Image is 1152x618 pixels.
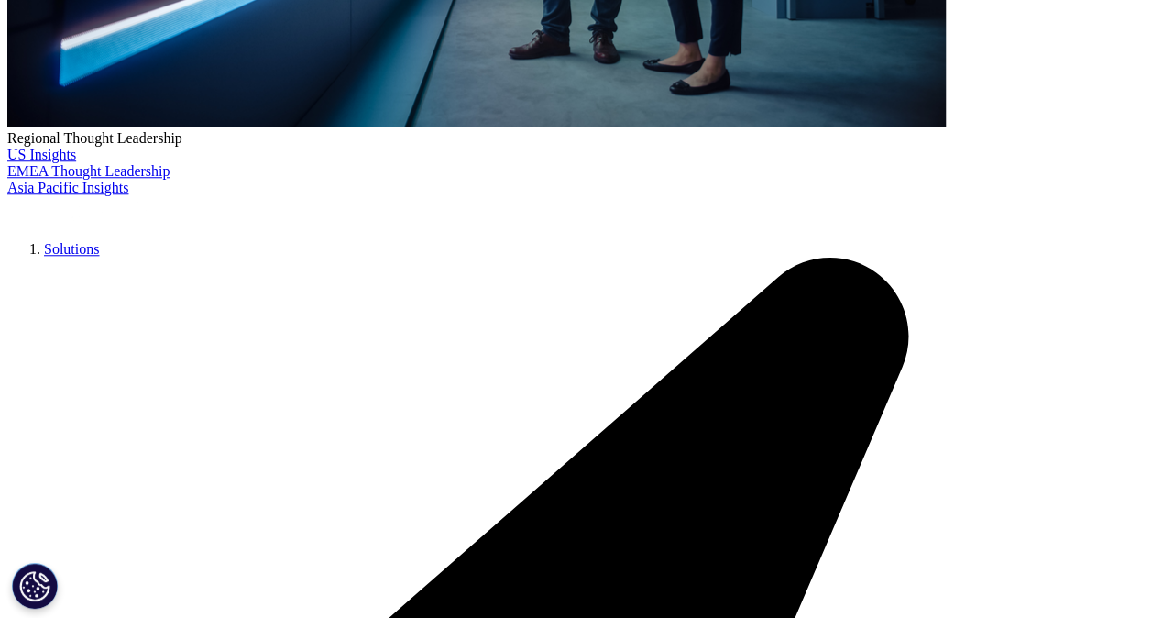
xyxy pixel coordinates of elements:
[7,163,170,179] a: EMEA Thought Leadership
[7,130,1145,147] div: Regional Thought Leadership
[7,147,76,162] a: US Insights
[44,241,99,257] a: Solutions
[7,196,154,223] img: IQVIA Healthcare Information Technology and Pharma Clinical Research Company
[12,563,58,609] button: Cookie Settings
[7,180,128,195] a: Asia Pacific Insights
